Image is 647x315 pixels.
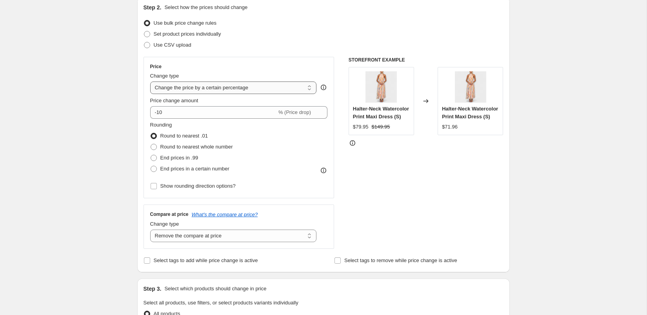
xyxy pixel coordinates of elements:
h6: STOREFRONT EXAMPLE [349,57,503,63]
span: Halter-Neck Watercolor Print Maxi Dress (S) [442,106,498,119]
span: Halter-Neck Watercolor Print Maxi Dress (S) [353,106,409,119]
div: help [320,83,327,91]
span: Change type [150,221,179,227]
h3: Price [150,63,162,70]
p: Select how the prices should change [164,4,247,11]
span: Set product prices individually [154,31,221,37]
span: Price change amount [150,98,198,103]
span: End prices in .99 [160,155,198,161]
span: % (Price drop) [278,109,311,115]
button: What's the compare at price? [192,212,258,217]
span: Round to nearest .01 [160,133,208,139]
span: Rounding [150,122,172,128]
span: Use CSV upload [154,42,191,48]
span: Use bulk price change rules [154,20,216,26]
div: $79.95 [353,123,369,131]
img: 1_00100bda-0a8d-4a83-84db-ee419254260b-Photoroom_80x.jpg [365,71,397,103]
span: Show rounding direction options? [160,183,236,189]
span: End prices in a certain number [160,166,229,172]
p: Select which products should change in price [164,285,266,293]
h2: Step 2. [144,4,162,11]
span: Select tags to add while price change is active [154,257,258,263]
h3: Compare at price [150,211,189,217]
span: Round to nearest whole number [160,144,233,150]
h2: Step 3. [144,285,162,293]
span: Select tags to remove while price change is active [344,257,457,263]
img: 1_00100bda-0a8d-4a83-84db-ee419254260b-Photoroom_80x.jpg [455,71,486,103]
span: Select all products, use filters, or select products variants individually [144,300,298,306]
div: $71.96 [442,123,458,131]
span: Change type [150,73,179,79]
strike: $149.95 [372,123,390,131]
input: -15 [150,106,277,119]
